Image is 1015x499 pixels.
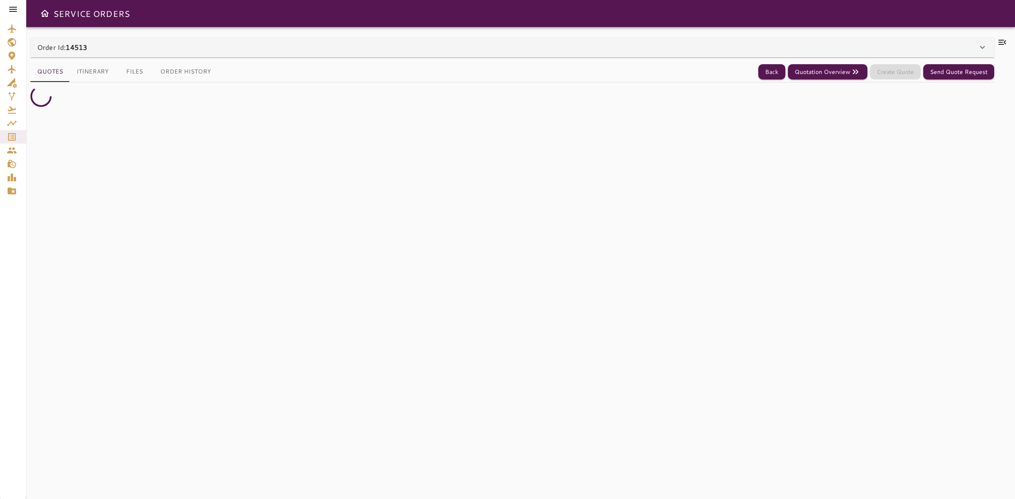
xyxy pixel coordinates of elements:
[923,64,994,80] button: Send Quote Request
[70,62,115,82] button: Itinerary
[788,64,867,80] button: Quotation Overview
[758,64,785,80] button: Back
[66,42,87,52] b: 14513
[53,7,130,20] h6: SERVICE ORDERS
[115,62,154,82] button: Files
[36,5,53,22] button: Open drawer
[30,37,994,57] div: Order Id:14513
[30,62,70,82] button: Quotes
[30,62,218,82] div: basic tabs example
[154,62,218,82] button: Order History
[37,42,87,52] p: Order Id:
